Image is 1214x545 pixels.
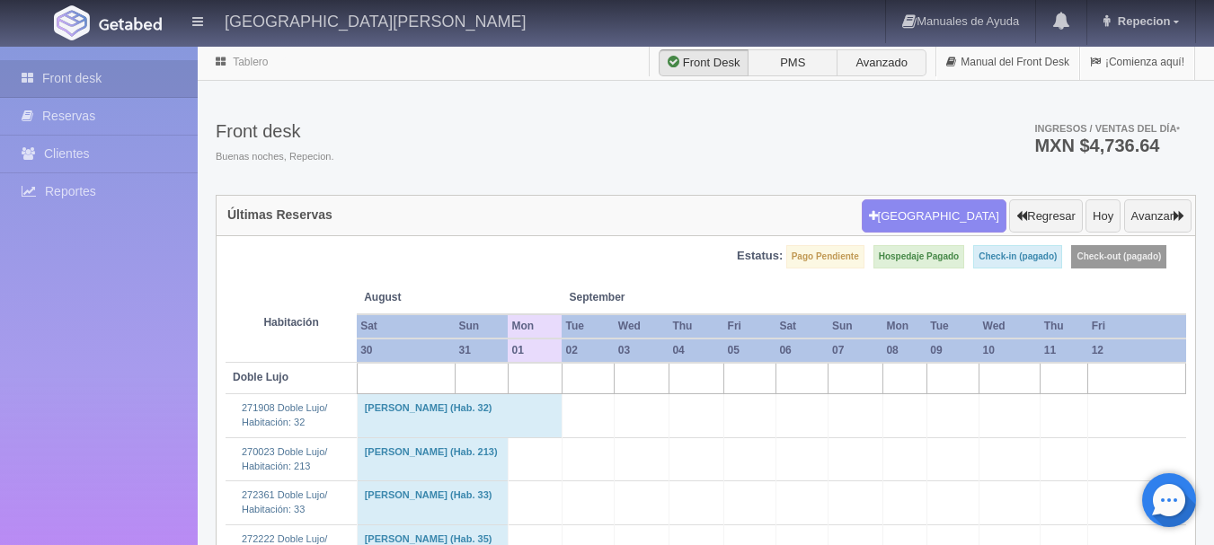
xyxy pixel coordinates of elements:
[1080,45,1194,80] a: ¡Comienza aquí!
[1113,14,1171,28] span: Repecion
[786,245,864,268] label: Pago Pendiente
[748,49,837,76] label: PMS
[233,56,268,68] a: Tablero
[882,338,926,363] th: 08
[1034,136,1180,154] h3: MXN $4,736.64
[227,208,332,222] h4: Últimas Reservas
[455,338,508,363] th: 31
[829,338,882,363] th: 07
[562,314,614,338] th: Tue
[737,248,783,265] label: Estatus:
[357,394,562,437] td: [PERSON_NAME] (Hab. 32)
[659,49,749,76] label: Front Desk
[615,314,669,338] th: Wed
[242,446,327,471] a: 270023 Doble Lujo/Habitación: 213
[242,402,327,427] a: 271908 Doble Lujo/Habitación: 32
[873,245,964,268] label: Hospedaje Pagado
[1034,123,1180,134] span: Ingresos / Ventas del día
[669,338,723,363] th: 04
[615,338,669,363] th: 03
[263,316,318,329] strong: Habitación
[775,338,829,363] th: 06
[357,338,455,363] th: 30
[724,314,776,338] th: Fri
[862,199,1006,233] button: [GEOGRAPHIC_DATA]
[775,314,829,338] th: Sat
[669,314,723,338] th: Thu
[979,338,1041,363] th: 10
[1086,199,1121,233] button: Hoy
[724,338,776,363] th: 05
[882,314,926,338] th: Mon
[829,314,882,338] th: Sun
[508,314,562,338] th: Mon
[455,314,508,338] th: Sun
[1088,338,1186,363] th: 12
[973,245,1062,268] label: Check-in (pagado)
[1124,199,1192,233] button: Avanzar
[216,150,333,164] span: Buenas noches, Repecion.
[233,371,288,383] b: Doble Lujo
[508,338,562,363] th: 01
[936,45,1079,80] a: Manual del Front Desk
[357,314,455,338] th: Sat
[1071,245,1166,268] label: Check-out (pagado)
[242,489,327,514] a: 272361 Doble Lujo/Habitación: 33
[1088,314,1186,338] th: Fri
[926,314,979,338] th: Tue
[1009,199,1082,233] button: Regresar
[979,314,1041,338] th: Wed
[54,5,90,40] img: Getabed
[569,290,661,305] span: September
[1041,338,1088,363] th: 11
[357,437,508,480] td: [PERSON_NAME] (Hab. 213)
[364,290,501,305] span: August
[926,338,979,363] th: 09
[1041,314,1088,338] th: Thu
[225,9,526,31] h4: [GEOGRAPHIC_DATA][PERSON_NAME]
[562,338,614,363] th: 02
[357,481,508,524] td: [PERSON_NAME] (Hab. 33)
[216,121,333,141] h3: Front desk
[99,17,162,31] img: Getabed
[837,49,926,76] label: Avanzado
